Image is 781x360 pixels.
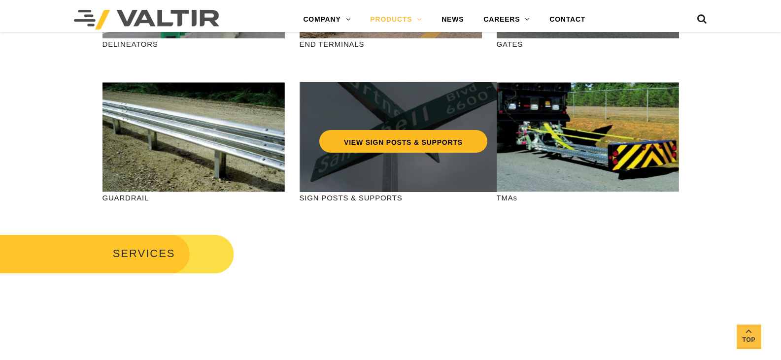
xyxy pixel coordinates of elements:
[540,10,595,30] a: CONTACT
[319,130,487,153] a: VIEW SIGN POSTS & SUPPORTS
[737,325,761,349] a: Top
[102,38,285,50] p: DELINEATORS
[432,10,474,30] a: NEWS
[300,38,482,50] p: END TERMINALS
[300,192,482,203] p: SIGN POSTS & SUPPORTS
[497,38,679,50] p: GATES
[474,10,540,30] a: CAREERS
[737,334,761,346] span: Top
[74,10,219,30] img: Valtir
[360,10,432,30] a: PRODUCTS
[293,10,360,30] a: COMPANY
[102,192,285,203] p: GUARDRAIL
[497,192,679,203] p: TMAs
